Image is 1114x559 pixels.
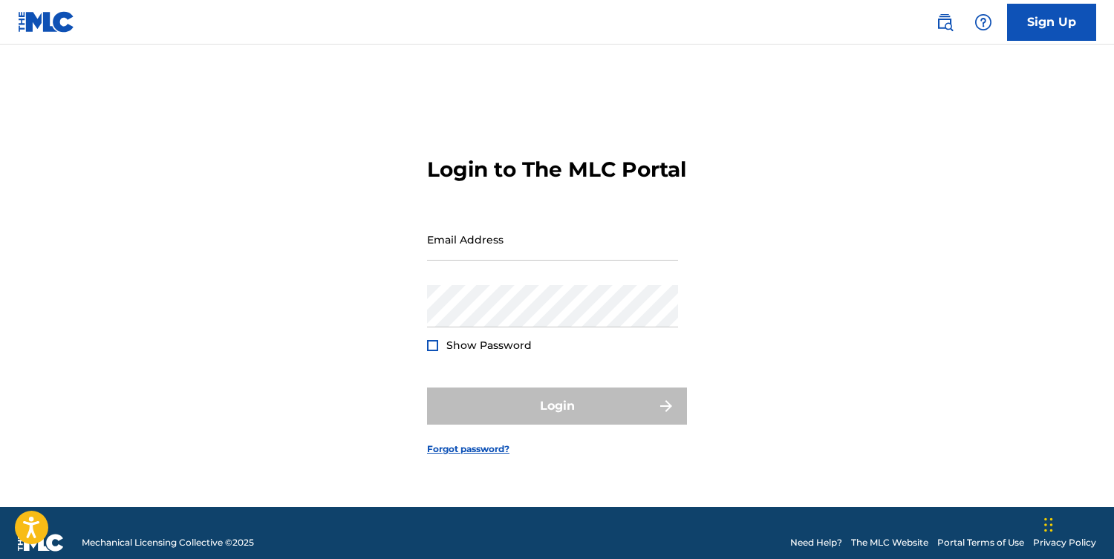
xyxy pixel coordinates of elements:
[937,536,1024,549] a: Portal Terms of Use
[446,339,532,352] span: Show Password
[18,11,75,33] img: MLC Logo
[1040,488,1114,559] iframe: Chat Widget
[18,534,64,552] img: logo
[790,536,842,549] a: Need Help?
[1044,503,1053,547] div: Arrastrar
[1040,488,1114,559] div: Widget de chat
[427,157,686,183] h3: Login to The MLC Portal
[974,13,992,31] img: help
[1033,536,1096,549] a: Privacy Policy
[427,442,509,456] a: Forgot password?
[930,7,960,37] a: Public Search
[851,536,928,549] a: The MLC Website
[82,536,254,549] span: Mechanical Licensing Collective © 2025
[936,13,954,31] img: search
[968,7,998,37] div: Help
[1007,4,1096,41] a: Sign Up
